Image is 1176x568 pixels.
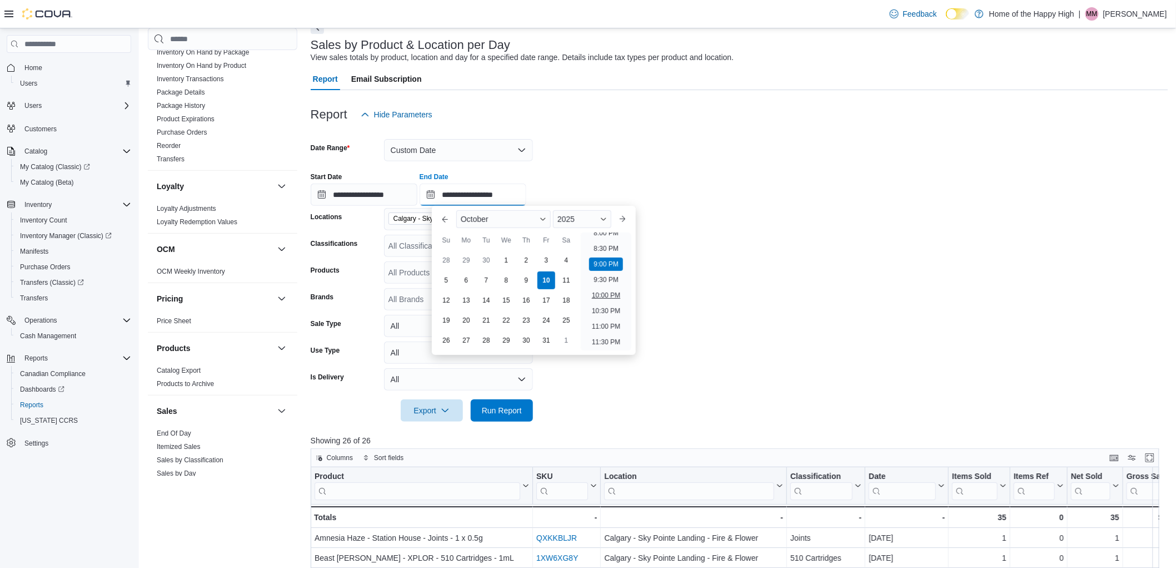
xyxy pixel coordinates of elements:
[537,271,555,289] div: day-10
[517,271,535,289] div: day-9
[157,293,183,304] h3: Pricing
[497,231,515,249] div: We
[16,414,82,427] a: [US_STATE] CCRS
[11,397,136,413] button: Reports
[11,159,136,175] a: My Catalog (Classic)
[1108,451,1121,465] button: Keyboard shortcuts
[157,317,191,325] span: Price Sheet
[952,472,998,500] div: Items Sold
[1014,531,1064,545] div: 0
[536,472,597,500] button: SKU
[11,275,136,290] a: Transfers (Classic)
[315,472,529,500] button: Product
[869,472,936,482] div: Date
[589,242,623,255] li: 8:30 PM
[311,293,333,302] label: Brands
[24,125,57,134] span: Customers
[946,19,946,20] span: Dark Mode
[157,101,205,110] span: Package History
[477,251,495,269] div: day-30
[457,312,475,329] div: day-20
[311,239,358,248] label: Classifications
[952,472,998,482] div: Items Sold
[311,144,350,152] label: Date Range
[790,531,861,545] div: Joints
[157,429,191,437] a: End Of Day
[157,129,207,136] a: Purchase Orders
[536,511,597,524] div: -
[20,162,90,171] span: My Catalog (Classic)
[20,216,67,225] span: Inventory Count
[497,292,515,309] div: day-15
[157,204,216,213] span: Loyalty Adjustments
[16,229,116,243] a: Inventory Manager (Classic)
[2,197,136,213] button: Inventory
[311,184,417,206] input: Press the down key to open a popover containing a calendar.
[604,511,783,524] div: -
[589,226,623,240] li: 8:00 PM
[553,210,611,228] div: Button. Open the year selector. 2025 is currently selected.
[148,6,297,170] div: Inventory
[437,231,455,249] div: Su
[16,260,75,274] a: Purchase Orders
[157,470,196,477] a: Sales by Day
[604,531,783,545] div: Calgary - Sky Pointe Landing - Fire & Flower
[16,383,131,396] span: Dashboards
[157,456,223,464] a: Sales by Classification
[311,172,342,181] label: Start Date
[436,250,576,350] div: October, 2025
[557,271,575,289] div: day-11
[456,210,551,228] div: Button. Open the month selector. October is currently selected.
[477,271,495,289] div: day-7
[24,439,48,448] span: Settings
[157,343,273,354] button: Products
[1014,472,1064,500] button: Items Ref
[20,436,131,450] span: Settings
[557,251,575,269] div: day-4
[16,229,131,243] span: Inventory Manager (Classic)
[589,258,623,271] li: 9:00 PM
[16,292,52,305] a: Transfers
[157,155,185,163] a: Transfers
[388,213,494,225] span: Calgary - Sky Pointe Landing - Fire & Flower
[157,48,250,56] a: Inventory On Hand by Package
[16,176,78,189] a: My Catalog (Beta)
[315,551,529,565] div: Beast [PERSON_NAME] - XPLOR - 510 Cartridges - 1mL
[16,367,131,381] span: Canadian Compliance
[157,442,201,451] span: Itemized Sales
[384,342,533,364] button: All
[311,451,357,465] button: Columns
[536,554,578,562] a: 1XW6XG8Y
[374,453,403,462] span: Sort fields
[536,472,588,500] div: SKU URL
[1071,472,1110,482] div: Net Sold
[477,312,495,329] div: day-21
[16,414,131,427] span: Washington CCRS
[16,383,69,396] a: Dashboards
[157,181,273,192] button: Loyalty
[157,205,216,213] a: Loyalty Adjustments
[1014,511,1064,524] div: 0
[148,364,297,395] div: Products
[587,335,625,349] li: 11:30 PM
[1125,451,1139,465] button: Display options
[557,332,575,349] div: day-1
[989,7,1074,21] p: Home of the Happy High
[327,453,353,462] span: Columns
[157,61,246,70] span: Inventory On Hand by Product
[537,231,555,249] div: Fr
[16,214,72,227] a: Inventory Count
[401,399,463,422] button: Export
[11,382,136,397] a: Dashboards
[869,511,945,524] div: -
[952,511,1006,524] div: 35
[537,312,555,329] div: day-24
[790,472,853,482] div: Classification
[2,98,136,113] button: Users
[20,178,74,187] span: My Catalog (Beta)
[1071,472,1119,500] button: Net Sold
[869,472,945,500] button: Date
[311,52,734,63] div: View sales totals by product, location and day for a specified date range. Details include tax ty...
[20,145,52,158] button: Catalog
